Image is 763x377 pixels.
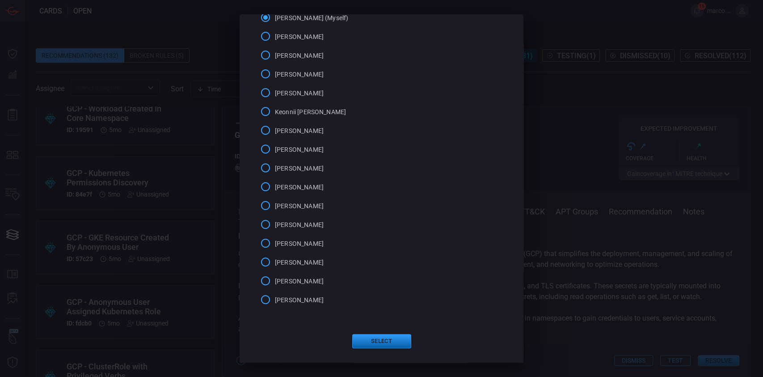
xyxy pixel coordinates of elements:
button: Select [352,334,411,348]
span: [PERSON_NAME] [275,32,324,42]
span: [PERSON_NAME] [275,258,324,267]
span: [PERSON_NAME] [275,201,324,211]
span: [PERSON_NAME] [275,126,324,136]
span: [PERSON_NAME] [275,164,324,173]
span: [PERSON_NAME] [275,296,324,305]
span: [PERSON_NAME] (Myself) [275,13,348,23]
span: [PERSON_NAME] [275,145,324,154]
span: [PERSON_NAME] [275,220,324,230]
span: Keonnii [PERSON_NAME] [275,107,346,117]
span: [PERSON_NAME] [275,89,324,98]
span: [PERSON_NAME] [275,183,324,192]
span: [PERSON_NAME] [275,51,324,60]
span: [PERSON_NAME] [275,239,324,248]
span: [PERSON_NAME] [275,70,324,79]
span: [PERSON_NAME] [275,277,324,286]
